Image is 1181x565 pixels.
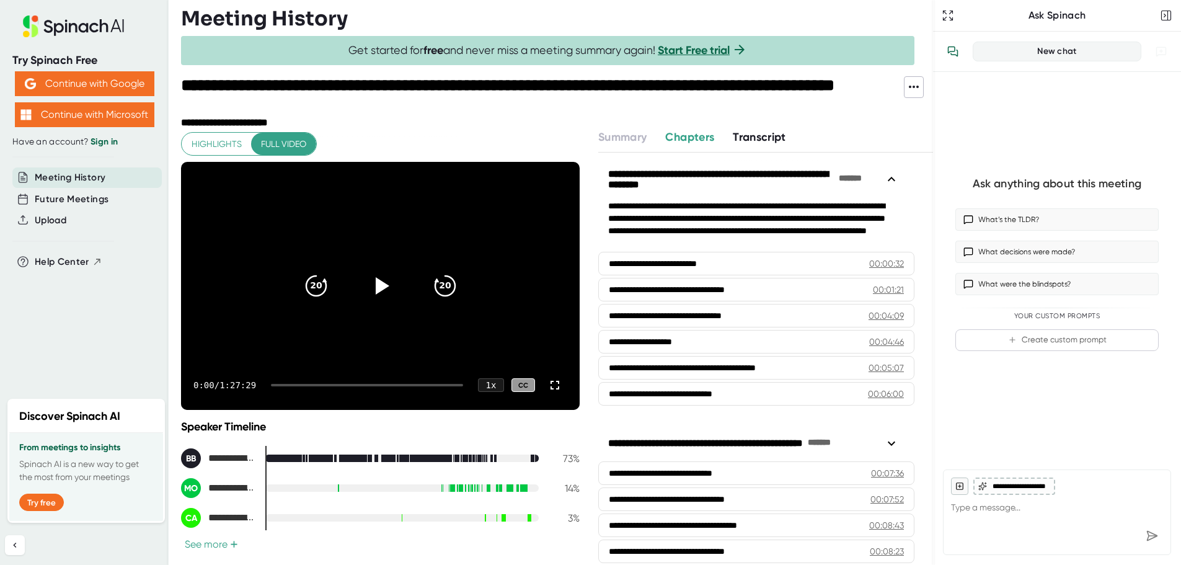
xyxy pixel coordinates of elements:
[423,43,443,57] b: free
[19,458,153,484] p: Spinach AI is a new way to get the most from your meetings
[665,129,714,146] button: Chapters
[549,512,580,524] div: 3 %
[940,39,965,64] button: View conversation history
[1157,7,1175,24] button: Close conversation sidebar
[181,538,242,551] button: See more+
[91,136,118,147] a: Sign in
[1141,525,1163,547] div: Send message
[5,535,25,555] button: Collapse sidebar
[871,467,904,479] div: 00:07:36
[955,329,1159,351] button: Create custom prompt
[973,177,1141,191] div: Ask anything about this meeting
[181,448,255,468] div: Brendan Bedell
[955,273,1159,295] button: What were the blindspots?
[511,378,535,393] div: CC
[939,7,957,24] button: Expand to Ask Spinach page
[955,208,1159,231] button: What’s the TLDR?
[193,380,256,390] div: 0:00 / 1:27:29
[25,78,36,89] img: Aehbyd4JwY73AAAAAElFTkSuQmCC
[181,508,201,528] div: CA
[955,312,1159,321] div: Your Custom Prompts
[230,540,238,549] span: +
[981,46,1133,57] div: New chat
[15,102,154,127] button: Continue with Microsoft
[182,133,252,156] button: Highlights
[549,453,580,465] div: 73 %
[181,420,580,434] div: Speaker Timeline
[35,192,108,207] button: Future Meetings
[181,7,348,30] h3: Meeting History
[733,130,786,144] span: Transcript
[869,257,904,270] div: 00:00:32
[251,133,316,156] button: Full video
[869,519,904,532] div: 00:08:43
[12,136,156,148] div: Have an account?
[658,43,730,57] a: Start Free trial
[35,171,105,185] button: Meeting History
[869,309,904,322] div: 00:04:09
[957,9,1157,22] div: Ask Spinach
[870,545,904,558] div: 00:08:23
[733,129,786,146] button: Transcript
[12,53,156,68] div: Try Spinach Free
[181,448,201,468] div: BB
[15,71,154,96] button: Continue with Google
[868,388,904,400] div: 00:06:00
[19,443,153,453] h3: From meetings to insights
[19,408,120,425] h2: Discover Spinach AI
[549,483,580,494] div: 14 %
[35,213,66,228] button: Upload
[478,378,504,392] div: 1 x
[261,136,306,152] span: Full video
[869,336,904,348] div: 00:04:46
[19,494,64,511] button: Try free
[181,478,255,498] div: Mike Temblador - National Office
[955,241,1159,263] button: What decisions were made?
[665,130,714,144] span: Chapters
[348,43,747,58] span: Get started for and never miss a meeting summary again!
[598,130,647,144] span: Summary
[870,493,904,505] div: 00:07:52
[192,136,242,152] span: Highlights
[873,283,904,296] div: 00:01:21
[35,255,89,269] span: Help Center
[869,362,904,374] div: 00:05:07
[181,508,255,528] div: Celine Schmidek, CR San Jose, Advancement
[598,129,647,146] button: Summary
[35,255,102,269] button: Help Center
[181,478,201,498] div: MO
